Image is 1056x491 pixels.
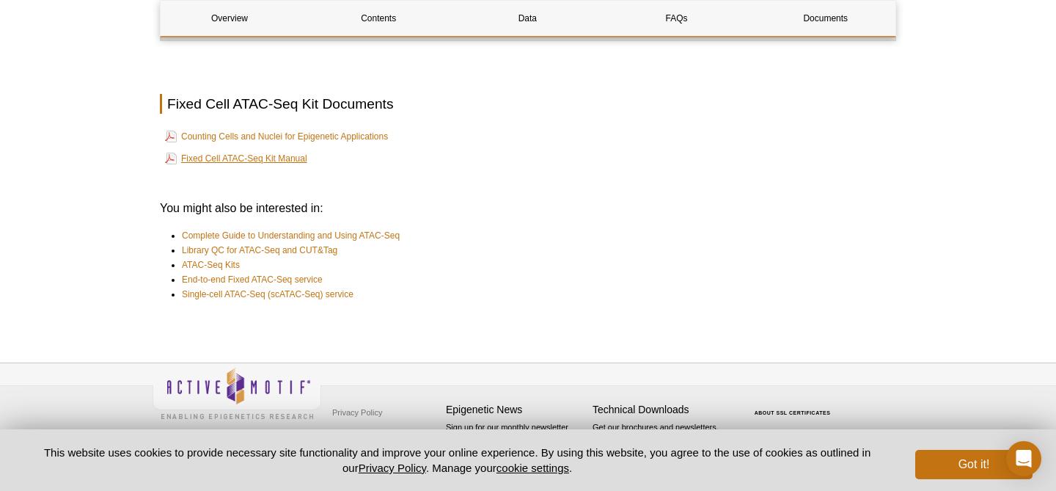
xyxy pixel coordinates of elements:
[182,287,353,302] a: Single-cell ATAC-Seq (scATAC-Seq) service
[915,450,1033,479] button: Got it!
[23,445,891,476] p: This website uses cookies to provide necessary site functionality and improve your online experie...
[165,128,388,145] a: Counting Cells and Nuclei for Epigenetic Applications
[446,404,585,416] h4: Epigenetic News
[165,150,307,167] a: Fixed Cell ATAC-Seq Kit Manual
[359,462,426,474] a: Privacy Policy
[593,421,732,459] p: Get our brochures and newsletters, or request them by mail.
[496,462,569,474] button: cookie settings
[329,401,386,423] a: Privacy Policy
[458,1,596,36] a: Data
[182,243,337,258] a: Library QC for ATAC-Seq and CUT&Tag
[182,258,240,272] a: ATAC-Seq Kits
[182,228,400,243] a: Complete Guide to Understanding and Using ATAC-Seq
[755,410,831,415] a: ABOUT SSL CERTIFICATES
[160,94,896,114] h2: Fixed Cell ATAC-Seq Kit Documents
[309,1,447,36] a: Contents
[1006,441,1041,476] div: Open Intercom Messenger
[329,423,406,445] a: Terms & Conditions
[182,272,323,287] a: End-to-end Fixed ATAC-Seq service
[608,1,746,36] a: FAQs
[161,1,298,36] a: Overview
[446,421,585,471] p: Sign up for our monthly newsletter highlighting recent publications in the field of epigenetics.
[739,389,849,421] table: Click to Verify - This site chose Symantec SSL for secure e-commerce and confidential communicati...
[593,404,732,416] h4: Technical Downloads
[757,1,895,36] a: Documents
[153,363,321,423] img: Active Motif,
[160,200,896,217] h3: You might also be interested in:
